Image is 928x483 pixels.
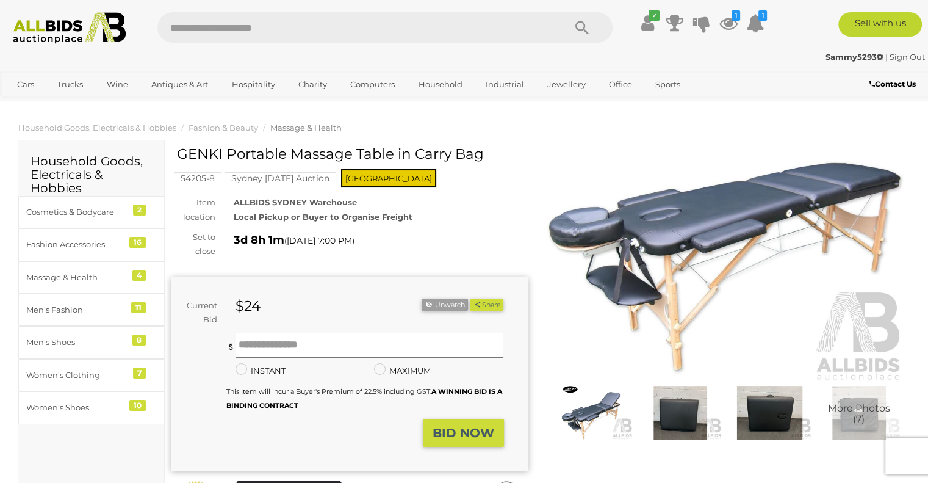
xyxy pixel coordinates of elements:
[601,74,640,95] a: Office
[818,386,901,440] a: More Photos(7)
[26,205,127,219] div: Cosmetics & Bodycare
[31,154,152,195] h2: Household Goods, Electricals & Hobbies
[18,326,164,358] a: Men's Shoes 8
[647,74,688,95] a: Sports
[18,196,164,228] a: Cosmetics & Bodycare 2
[133,205,146,216] div: 2
[411,74,470,95] a: Household
[132,270,146,281] div: 4
[838,12,922,37] a: Sell with us
[174,173,221,183] a: 54205-8
[162,230,225,259] div: Set to close
[539,74,593,95] a: Jewellery
[270,123,342,133] a: Massage & Health
[236,297,261,314] strong: $24
[132,335,146,346] div: 8
[143,74,216,95] a: Antiques & Art
[18,123,176,133] a: Household Goods, Electricals & Hobbies
[225,172,336,184] mark: Sydney [DATE] Auction
[746,12,764,34] a: 1
[129,400,146,411] div: 10
[18,294,164,326] a: Men's Fashion 11
[433,426,494,440] strong: BID NOW
[885,52,888,62] span: |
[287,235,352,246] span: [DATE] 7:00 PM
[342,74,403,95] a: Computers
[26,335,127,349] div: Men's Shoes
[99,74,136,95] a: Wine
[422,299,468,311] li: Unwatch this item
[552,12,613,43] button: Search
[7,12,132,44] img: Allbids.com.au
[49,74,91,95] a: Trucks
[284,236,354,245] span: ( )
[236,364,286,378] label: INSTANT
[177,147,525,162] h1: GENKI Portable Massage Table in Carry Bag
[226,387,502,410] small: This Item will incur a Buyer's Premium of 22.5% including GST.
[171,299,226,327] div: Current Bid
[423,419,504,448] button: BID NOW
[869,79,916,89] b: Contact Us
[26,303,127,317] div: Men's Fashion
[478,74,532,95] a: Industrial
[18,228,164,261] a: Fashion Accessories 16
[374,364,431,378] label: MAXIMUM
[758,10,767,21] i: 1
[26,238,127,252] div: Fashion Accessories
[732,10,740,21] i: 1
[422,299,468,311] button: Unwatch
[818,386,901,440] img: GENKI Portable Massage Table in Carry Bag
[162,195,225,224] div: Item location
[638,12,656,34] a: ✔
[174,172,221,184] mark: 54205-8
[890,52,925,62] a: Sign Out
[26,271,127,285] div: Massage & Health
[9,95,112,115] a: [GEOGRAPHIC_DATA]
[341,169,436,187] span: [GEOGRAPHIC_DATA]
[226,387,502,410] b: A WINNING BID IS A BINDING CONTRACT
[825,52,885,62] a: Sammy5293
[129,237,146,248] div: 16
[18,261,164,294] a: Massage & Health 4
[234,212,412,222] strong: Local Pickup or Buyer to Organise Freight
[225,173,336,183] a: Sydney [DATE] Auction
[133,368,146,379] div: 7
[719,12,737,34] a: 1
[26,368,127,382] div: Women's Clothing
[869,78,919,91] a: Contact Us
[189,123,258,133] a: Fashion & Beauty
[18,359,164,391] a: Women's Clothing 7
[9,74,42,95] a: Cars
[224,74,283,95] a: Hospitality
[825,52,883,62] strong: Sammy5293
[234,233,284,247] strong: 3d 8h 1m
[649,10,660,21] i: ✔
[547,153,904,383] img: GENKI Portable Massage Table in Carry Bag
[18,391,164,424] a: Women's Shoes 10
[639,386,722,440] img: GENKI Portable Massage Table in Carry Bag
[470,299,503,311] button: Share
[728,386,811,440] img: GENKI Portable Massage Table in Carry Bag
[828,403,890,424] span: More Photos (7)
[290,74,335,95] a: Charity
[26,401,127,415] div: Women's Shoes
[234,197,357,207] strong: ALLBIDS SYDNEY Warehouse
[131,302,146,313] div: 11
[550,386,633,440] img: GENKI Portable Massage Table in Carry Bag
